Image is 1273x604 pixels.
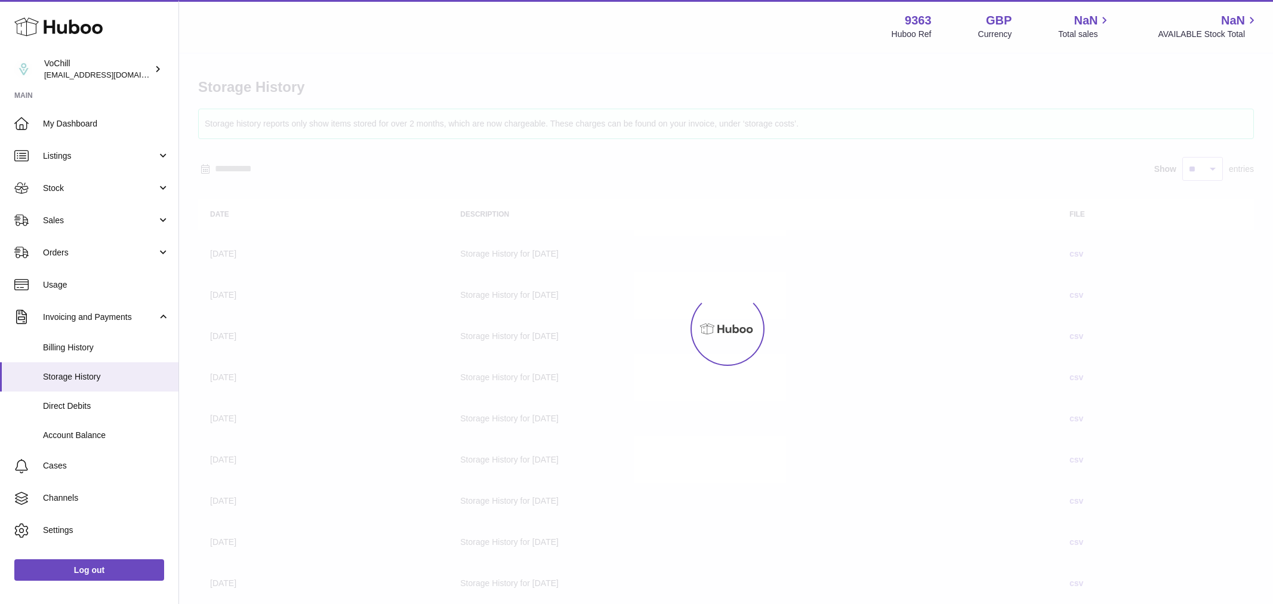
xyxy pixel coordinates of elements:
[44,70,175,79] span: [EMAIL_ADDRESS][DOMAIN_NAME]
[1058,29,1111,40] span: Total sales
[43,342,169,353] span: Billing History
[1221,13,1245,29] span: NaN
[986,13,1012,29] strong: GBP
[14,60,32,78] img: internalAdmin-9363@internal.huboo.com
[43,118,169,130] span: My Dashboard
[978,29,1012,40] div: Currency
[14,559,164,581] a: Log out
[43,460,169,472] span: Cases
[905,13,932,29] strong: 9363
[43,247,157,258] span: Orders
[43,312,157,323] span: Invoicing and Payments
[1158,29,1259,40] span: AVAILABLE Stock Total
[43,150,157,162] span: Listings
[1058,13,1111,40] a: NaN Total sales
[43,215,157,226] span: Sales
[43,279,169,291] span: Usage
[1158,13,1259,40] a: NaN AVAILABLE Stock Total
[43,430,169,441] span: Account Balance
[43,183,157,194] span: Stock
[43,400,169,412] span: Direct Debits
[1074,13,1098,29] span: NaN
[43,371,169,383] span: Storage History
[892,29,932,40] div: Huboo Ref
[43,492,169,504] span: Channels
[43,525,169,536] span: Settings
[44,58,152,81] div: VoChill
